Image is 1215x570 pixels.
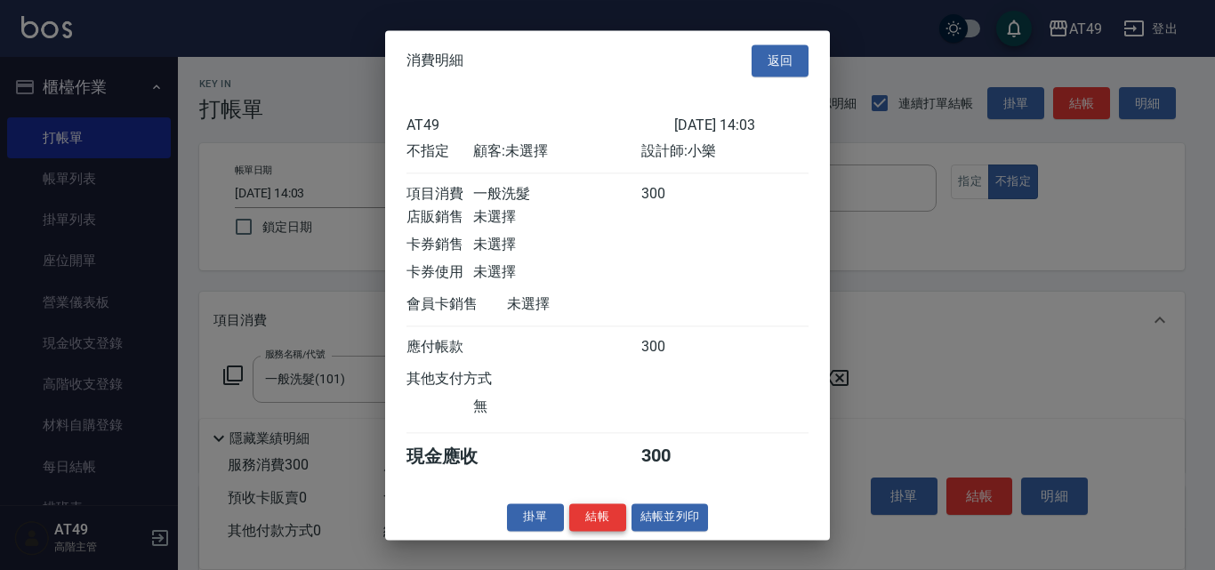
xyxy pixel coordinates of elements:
div: 未選擇 [507,295,674,314]
div: 現金應收 [406,445,507,469]
div: 未選擇 [473,208,640,227]
div: [DATE] 14:03 [674,116,809,133]
button: 掛單 [507,503,564,531]
div: 應付帳款 [406,338,473,357]
span: 消費明細 [406,52,463,69]
div: 卡券銷售 [406,236,473,254]
div: 300 [641,338,708,357]
div: 300 [641,185,708,204]
div: AT49 [406,116,674,133]
button: 結帳並列印 [632,503,709,531]
div: 其他支付方式 [406,370,541,389]
button: 返回 [752,44,809,77]
button: 結帳 [569,503,626,531]
div: 不指定 [406,142,473,161]
div: 設計師: 小樂 [641,142,809,161]
div: 店販銷售 [406,208,473,227]
div: 會員卡銷售 [406,295,507,314]
div: 未選擇 [473,236,640,254]
div: 項目消費 [406,185,473,204]
div: 顧客: 未選擇 [473,142,640,161]
div: 無 [473,397,640,416]
div: 300 [641,445,708,469]
div: 未選擇 [473,263,640,282]
div: 一般洗髮 [473,185,640,204]
div: 卡券使用 [406,263,473,282]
